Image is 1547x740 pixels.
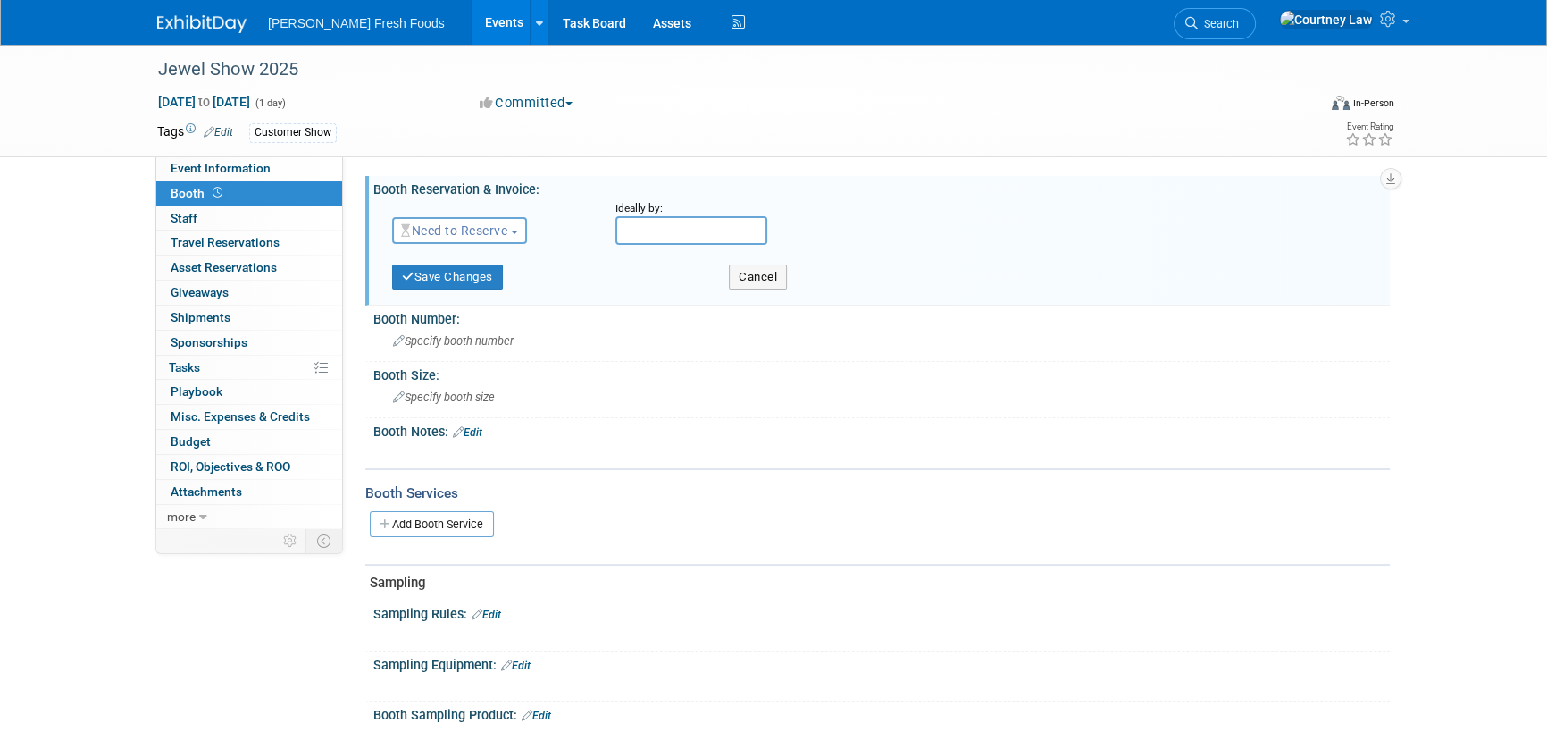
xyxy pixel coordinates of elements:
a: Search [1174,8,1256,39]
a: Edit [522,710,551,722]
div: Event Rating [1345,122,1393,131]
a: Edit [453,426,482,439]
a: Attachments [156,480,342,504]
a: Edit [204,126,233,139]
a: ROI, Objectives & ROO [156,455,342,479]
a: Asset Reservations [156,256,342,280]
div: Booth Services [365,484,1390,503]
img: ExhibitDay [157,15,247,33]
a: Add Booth Service [370,511,494,537]
span: Booth [171,186,226,200]
span: Sponsorships [171,335,247,349]
span: Shipments [171,310,230,324]
span: Tasks [169,360,200,374]
span: Misc. Expenses & Credits [171,409,310,424]
button: Save Changes [392,265,503,290]
a: Shipments [156,306,342,330]
a: Giveaways [156,281,342,305]
button: Cancel [729,265,787,290]
span: Playbook [171,384,222,399]
button: Need to Reserve [392,217,527,244]
span: Event Information [171,161,271,175]
a: Budget [156,430,342,454]
div: Booth Reservation & Invoice: [373,176,1390,198]
span: Need to Reserve [401,223,507,238]
span: Attachments [171,484,242,499]
a: Booth [156,181,342,206]
span: Asset Reservations [171,260,277,274]
span: Budget [171,434,211,449]
span: Staff [171,211,197,225]
span: (1 day) [254,97,286,109]
td: Personalize Event Tab Strip [275,529,306,552]
div: Sampling Rules: [373,601,1390,624]
span: Search [1198,17,1239,30]
a: more [156,505,342,529]
div: Booth Number: [373,306,1390,328]
span: [DATE] [DATE] [157,94,251,110]
div: Sampling [370,574,1376,593]
a: Event Information [156,156,342,181]
div: Booth Sampling Product: [373,702,1390,725]
span: [PERSON_NAME] Fresh Foods [268,16,445,30]
div: Customer Show [249,123,337,142]
button: Committed [473,94,580,113]
a: Tasks [156,356,342,380]
a: Travel Reservations [156,231,342,255]
div: In-Person [1352,97,1394,110]
img: Courtney Law [1279,10,1373,29]
a: Playbook [156,380,342,404]
span: Specify booth number [393,334,514,348]
a: Edit [472,609,501,621]
span: more [167,509,196,524]
span: Specify booth size [393,391,495,404]
span: Booth not reserved yet [209,186,226,199]
a: Staff [156,206,342,231]
div: Booth Size: [373,362,1390,384]
span: to [196,95,213,109]
span: ROI, Objectives & ROO [171,459,290,474]
td: Tags [157,122,233,143]
td: Toggle Event Tabs [306,529,343,552]
div: Sampling Equipment: [373,652,1390,675]
div: Ideally by: [615,201,1347,216]
a: Misc. Expenses & Credits [156,405,342,429]
a: Edit [501,660,531,672]
span: Travel Reservations [171,235,280,249]
a: Sponsorships [156,331,342,355]
div: Jewel Show 2025 [152,54,1289,86]
div: Booth Notes: [373,418,1390,441]
div: Event Format [1210,93,1394,120]
img: Format-Inperson.png [1332,96,1350,110]
span: Giveaways [171,285,229,299]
